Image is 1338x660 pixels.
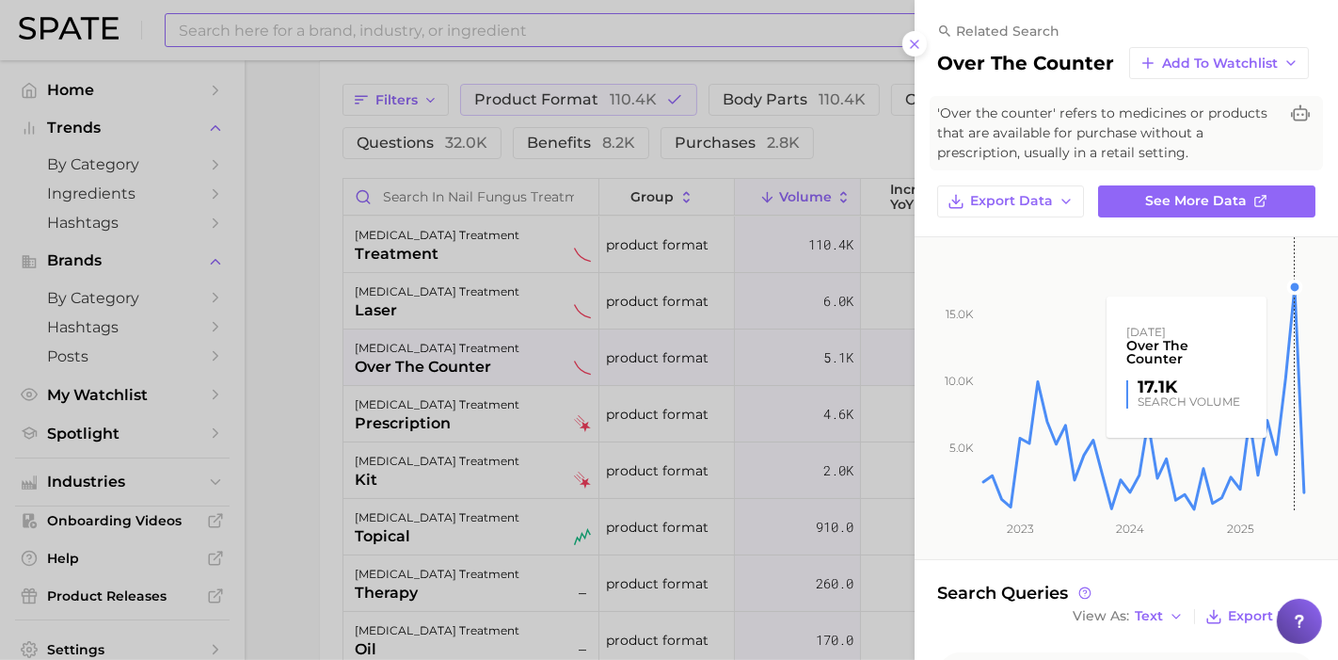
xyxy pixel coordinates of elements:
tspan: 2023 [1007,522,1034,536]
tspan: 10.0k [945,374,974,388]
tspan: 2024 [1116,522,1144,536]
h2: over the counter [937,52,1114,74]
button: Export Data [937,185,1084,217]
span: View As [1073,611,1129,621]
span: See more data [1146,193,1248,209]
button: View AsText [1068,604,1188,629]
span: Export Data [970,193,1053,209]
button: Export Data [1201,604,1315,630]
span: 'Over the counter' refers to medicines or products that are available for purchase without a pres... [937,104,1278,163]
tspan: 2025 [1227,522,1254,536]
tspan: 5.0k [949,441,974,455]
button: Add to Watchlist [1129,47,1309,79]
tspan: 15.0k [946,307,974,321]
span: Export Data [1228,608,1311,624]
span: related search [956,23,1059,40]
span: Search Queries [937,583,1094,604]
span: Text [1135,611,1163,621]
a: See more data [1098,185,1315,217]
span: Add to Watchlist [1162,56,1278,72]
